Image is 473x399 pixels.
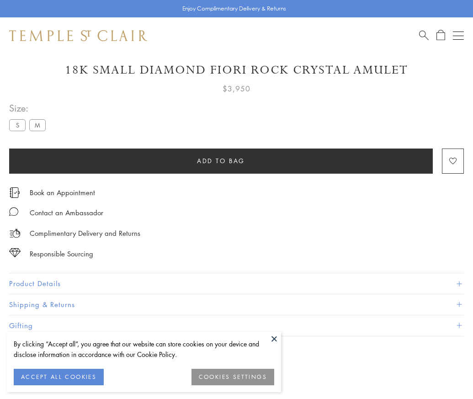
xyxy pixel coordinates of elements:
[30,207,103,218] div: Contact an Ambassador
[9,248,21,257] img: icon_sourcing.svg
[419,30,429,41] a: Search
[29,119,46,131] label: M
[182,4,286,13] p: Enjoy Complimentary Delivery & Returns
[9,30,147,41] img: Temple St. Clair
[436,30,445,41] a: Open Shopping Bag
[30,248,93,260] div: Responsible Sourcing
[223,83,250,95] span: $3,950
[9,207,18,216] img: MessageIcon-01_2.svg
[14,369,104,385] button: ACCEPT ALL COOKIES
[9,294,464,315] button: Shipping & Returns
[9,187,20,198] img: icon_appointment.svg
[9,62,464,78] h1: 18K Small Diamond Fiori Rock Crystal Amulet
[191,369,274,385] button: COOKIES SETTINGS
[9,149,433,174] button: Add to bag
[30,228,140,239] p: Complimentary Delivery and Returns
[453,30,464,41] button: Open navigation
[9,228,21,239] img: icon_delivery.svg
[9,119,26,131] label: S
[9,273,464,294] button: Product Details
[9,101,49,116] span: Size:
[30,187,95,197] a: Book an Appointment
[9,315,464,336] button: Gifting
[197,156,245,166] span: Add to bag
[14,339,274,360] div: By clicking “Accept all”, you agree that our website can store cookies on your device and disclos...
